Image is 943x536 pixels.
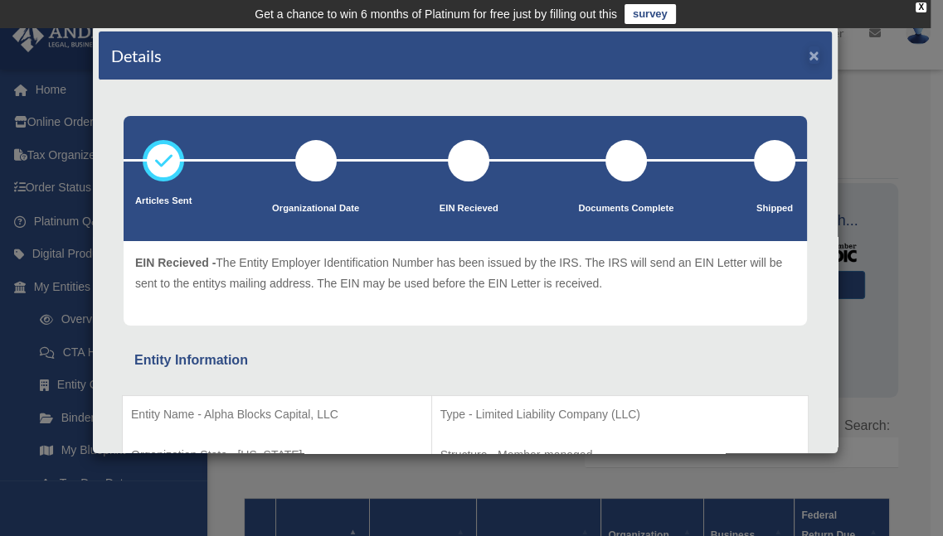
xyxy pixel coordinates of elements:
[134,349,796,372] div: Entity Information
[131,445,423,466] p: Organization State - [US_STATE]
[625,4,676,24] a: survey
[440,200,498,217] p: EIN Recieved
[916,2,926,12] div: close
[272,200,359,217] p: Organizational Date
[135,253,795,293] p: The Entity Employer Identification Number has been issued by the IRS. The IRS will send an EIN Le...
[754,200,795,217] p: Shipped
[135,193,192,210] p: Articles Sent
[440,445,800,466] p: Structure - Member-managed
[809,46,819,64] button: ×
[135,256,216,269] span: EIN Recieved -
[131,404,423,425] p: Entity Name - Alpha Blocks Capital, LLC
[255,4,617,24] div: Get a chance to win 6 months of Platinum for free just by filling out this
[578,200,673,217] p: Documents Complete
[111,44,162,67] h4: Details
[440,404,800,425] p: Type - Limited Liability Company (LLC)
